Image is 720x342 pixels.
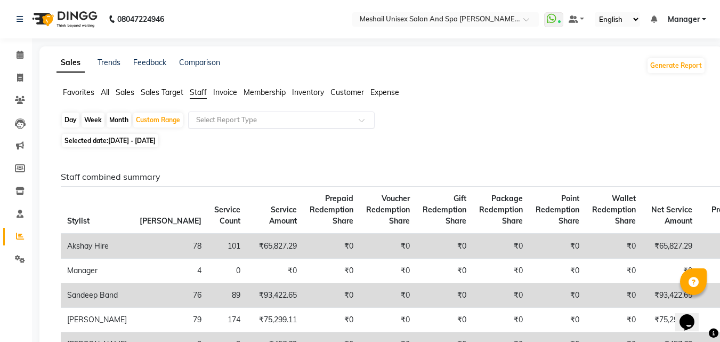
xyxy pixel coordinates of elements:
td: ₹0 [303,234,360,259]
td: ₹93,422.65 [247,283,303,308]
img: logo [27,4,100,34]
td: 79 [133,308,208,332]
button: Generate Report [648,58,705,73]
span: Selected date: [62,134,158,147]
td: 76 [133,283,208,308]
td: [PERSON_NAME] [61,308,133,332]
b: 08047224946 [117,4,164,34]
span: Invoice [213,88,237,97]
td: ₹0 [642,259,699,283]
span: Net Service Amount [651,205,692,226]
td: ₹0 [303,259,360,283]
td: 101 [208,234,247,259]
span: Point Redemption Share [536,194,579,226]
td: 174 [208,308,247,332]
span: Gift Redemption Share [423,194,466,226]
span: Wallet Redemption Share [592,194,636,226]
span: Expense [370,88,399,97]
td: ₹0 [473,259,529,283]
td: ₹0 [529,259,586,283]
td: ₹93,422.65 [642,283,699,308]
td: ₹0 [529,308,586,332]
span: Package Redemption Share [479,194,523,226]
span: [DATE] - [DATE] [108,137,156,145]
a: Trends [98,58,120,67]
td: Akshay Hire [61,234,133,259]
td: ₹0 [473,234,529,259]
td: ₹0 [473,283,529,308]
td: Sandeep Band [61,283,133,308]
span: Prepaid Redemption Share [310,194,353,226]
span: Service Amount [269,205,297,226]
span: All [101,88,109,97]
td: ₹0 [586,259,642,283]
td: ₹75,299.11 [247,308,303,332]
td: ₹0 [416,234,473,259]
span: Favorites [63,88,94,97]
span: Voucher Redemption Share [366,194,410,226]
span: Manager [668,14,700,25]
td: ₹0 [416,283,473,308]
td: ₹0 [360,308,416,332]
div: Custom Range [133,113,183,128]
td: 0 [208,259,247,283]
span: Sales Target [141,88,183,97]
span: Customer [330,88,364,97]
td: ₹65,827.29 [247,234,303,259]
td: ₹75,299.11 [642,308,699,332]
td: ₹0 [360,283,416,308]
td: ₹0 [303,283,360,308]
td: Manager [61,259,133,283]
td: ₹0 [529,283,586,308]
td: ₹0 [416,308,473,332]
h6: Staff combined summary [61,172,697,182]
div: Week [82,113,104,128]
span: Stylist [67,216,90,226]
span: Inventory [292,88,324,97]
iframe: chat widget [675,299,709,331]
td: ₹65,827.29 [642,234,699,259]
td: 89 [208,283,247,308]
td: ₹0 [303,308,360,332]
a: Comparison [179,58,220,67]
a: Sales [56,53,85,73]
td: ₹0 [360,259,416,283]
span: Sales [116,88,134,97]
span: Service Count [214,205,240,226]
div: Day [62,113,79,128]
td: ₹0 [360,234,416,259]
span: Membership [244,88,286,97]
td: ₹0 [586,308,642,332]
td: ₹0 [416,259,473,283]
td: ₹0 [473,308,529,332]
a: Feedback [133,58,166,67]
td: ₹0 [586,234,642,259]
td: 78 [133,234,208,259]
td: ₹0 [586,283,642,308]
td: ₹0 [247,259,303,283]
span: Staff [190,88,207,97]
span: [PERSON_NAME] [140,216,201,226]
td: 4 [133,259,208,283]
td: ₹0 [529,234,586,259]
div: Month [107,113,131,128]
